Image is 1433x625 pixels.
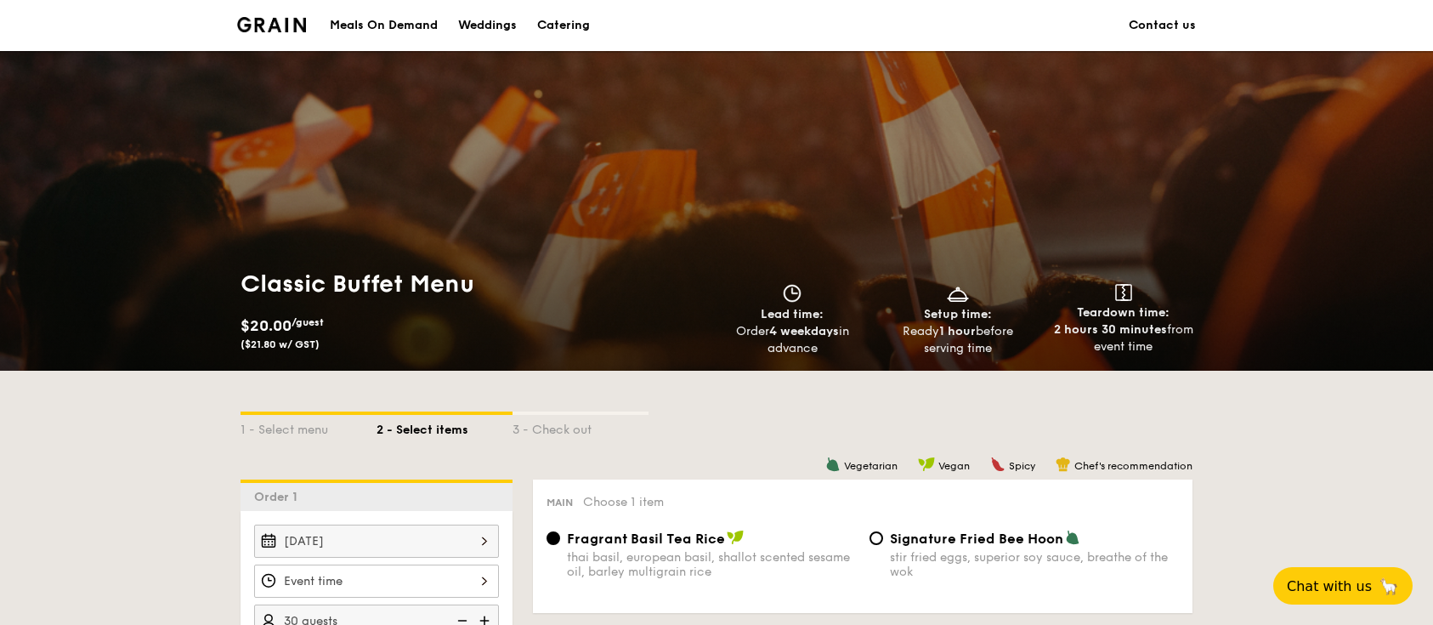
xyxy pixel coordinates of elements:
span: /guest [292,316,324,328]
img: icon-dish.430c3a2e.svg [945,284,971,303]
img: icon-spicy.37a8142b.svg [990,457,1005,472]
span: Vegan [938,460,970,472]
span: Chat with us [1287,578,1372,594]
div: 1 - Select menu [241,415,377,439]
input: Signature Fried Bee Hoonstir fried eggs, superior soy sauce, breathe of the wok [869,531,883,545]
span: Spicy [1009,460,1035,472]
div: from event time [1047,321,1199,355]
div: stir fried eggs, superior soy sauce, breathe of the wok [890,550,1179,579]
div: thai basil, european basil, shallot scented sesame oil, barley multigrain rice [567,550,856,579]
div: 3 - Check out [513,415,649,439]
span: 🦙 [1379,577,1399,596]
div: Ready before serving time [882,323,1034,357]
img: icon-teardown.65201eee.svg [1115,284,1132,301]
a: Logotype [237,17,306,32]
img: icon-chef-hat.a58ddaea.svg [1056,457,1071,472]
img: icon-vegetarian.fe4039eb.svg [1065,530,1080,545]
span: Order 1 [254,490,304,504]
input: Event date [254,525,499,558]
span: Lead time: [761,307,824,321]
span: Vegetarian [844,460,898,472]
span: ($21.80 w/ GST) [241,338,320,350]
span: Teardown time: [1077,305,1170,320]
span: Signature Fried Bee Hoon [890,531,1063,547]
span: Fragrant Basil Tea Rice [567,531,725,547]
strong: 4 weekdays [769,324,839,338]
span: $20.00 [241,316,292,335]
span: Chef's recommendation [1074,460,1192,472]
img: icon-vegan.f8ff3823.svg [727,530,744,545]
span: Main [547,497,573,509]
strong: 1 hour [939,324,976,338]
img: Grain [237,17,306,32]
div: 2 - Select items [377,415,513,439]
span: Choose 1 item [583,495,664,509]
strong: 2 hours 30 minutes [1054,322,1167,337]
img: icon-vegan.f8ff3823.svg [918,457,935,472]
img: icon-clock.2db775ea.svg [779,284,805,303]
img: icon-vegetarian.fe4039eb.svg [825,457,841,472]
input: Event time [254,565,499,598]
span: Setup time: [924,307,992,321]
h1: Classic Buffet Menu [241,269,710,299]
input: Fragrant Basil Tea Ricethai basil, european basil, shallot scented sesame oil, barley multigrain ... [547,531,560,545]
div: Order in advance [716,323,869,357]
button: Chat with us🦙 [1273,567,1413,605]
